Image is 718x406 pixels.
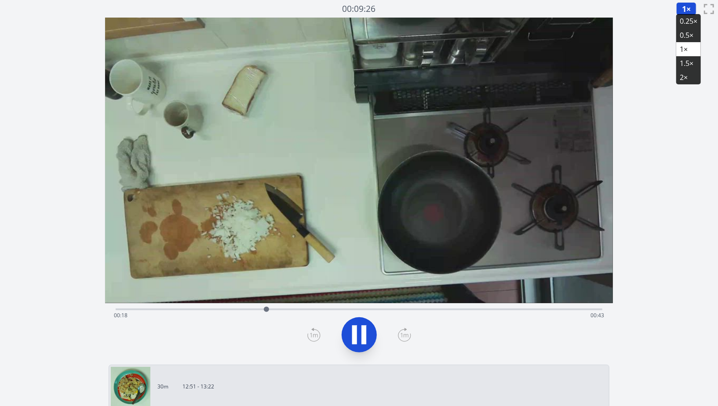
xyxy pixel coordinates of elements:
[157,383,168,390] p: 30m
[676,70,701,84] li: 2×
[682,4,686,14] span: 1
[676,42,701,56] li: 1×
[676,14,701,28] li: 0.25×
[343,3,376,15] a: 00:09:26
[676,2,696,15] button: 1×
[114,312,128,319] span: 00:18
[182,383,214,390] p: 12:51 - 13:22
[590,312,604,319] span: 00:43
[676,56,701,70] li: 1.5×
[676,28,701,42] li: 0.5×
